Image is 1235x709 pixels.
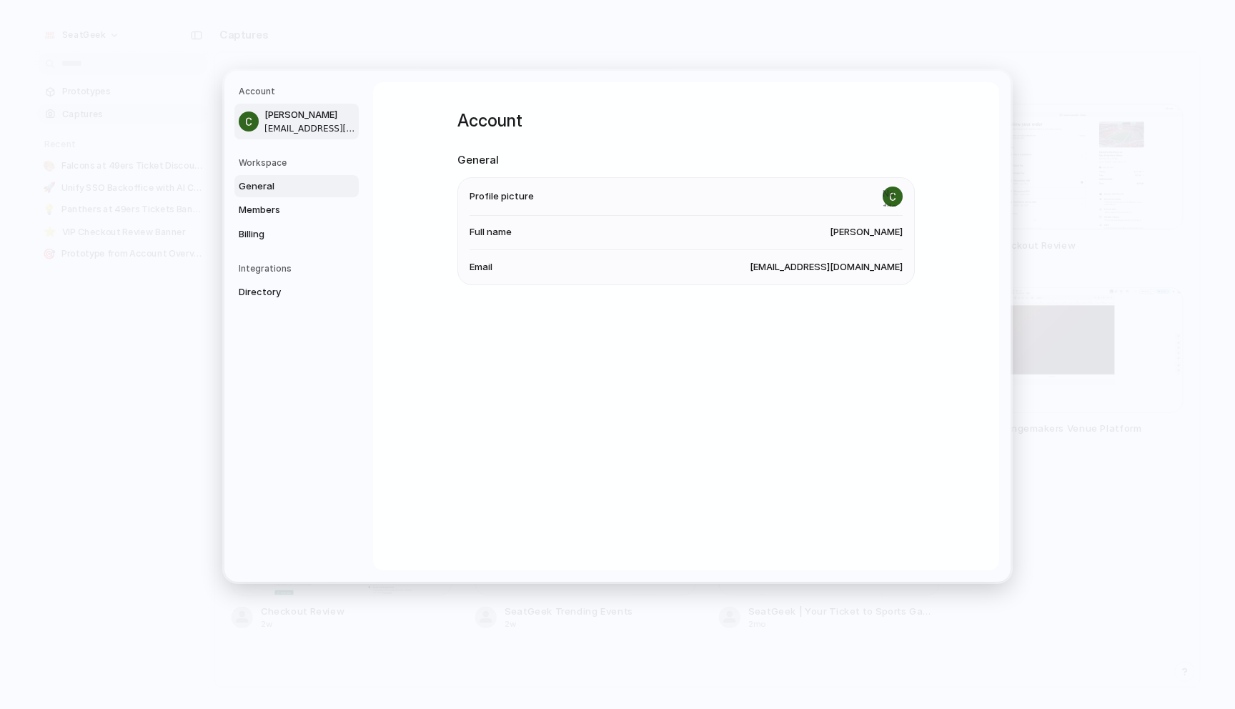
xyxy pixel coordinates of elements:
a: [PERSON_NAME][EMAIL_ADDRESS][DOMAIN_NAME] [234,104,359,139]
span: [PERSON_NAME] [830,225,903,239]
span: [PERSON_NAME] [264,108,356,122]
span: Full name [470,225,512,239]
h2: General [457,152,915,169]
a: Billing [234,222,359,245]
h5: Integrations [239,262,359,275]
span: Directory [239,285,330,299]
span: Members [239,203,330,217]
h1: Account [457,108,915,134]
span: [EMAIL_ADDRESS][DOMAIN_NAME] [264,122,356,134]
h5: Workspace [239,156,359,169]
a: Members [234,199,359,222]
span: [EMAIL_ADDRESS][DOMAIN_NAME] [750,260,903,274]
h5: Account [239,85,359,98]
a: General [234,174,359,197]
span: Billing [239,227,330,241]
a: Directory [234,281,359,304]
span: Email [470,260,492,274]
span: Profile picture [470,189,534,204]
span: General [239,179,330,193]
